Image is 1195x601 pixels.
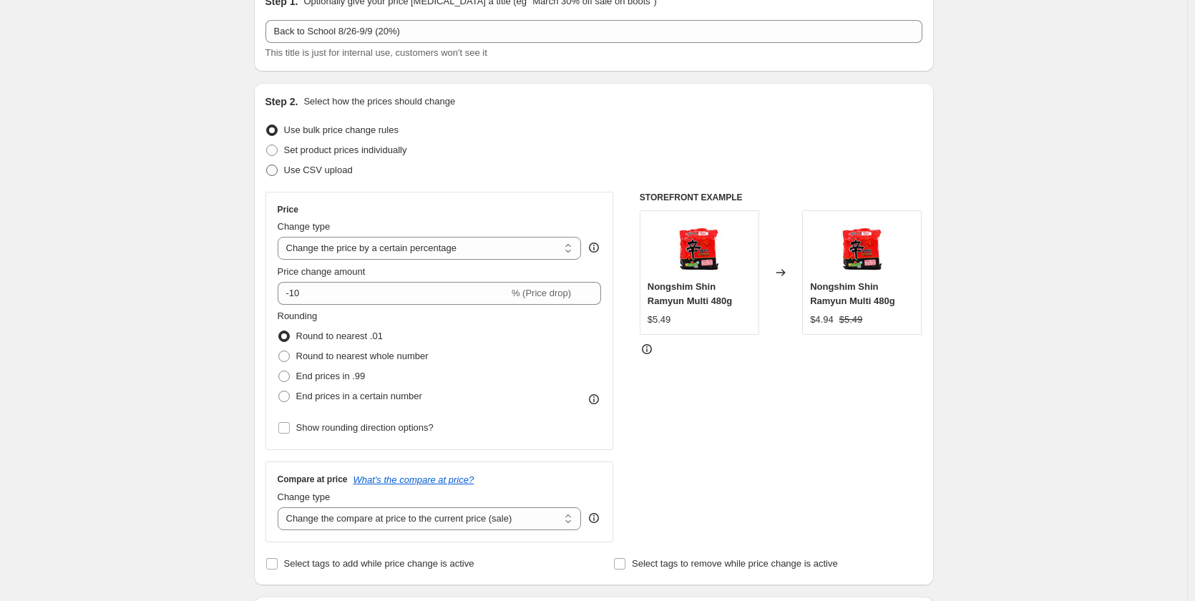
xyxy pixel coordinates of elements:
span: Set product prices individually [284,145,407,155]
button: What's the compare at price? [353,474,474,485]
h6: STOREFRONT EXAMPLE [640,192,922,203]
span: Nongshim Shin Ramyun Multi 480g [648,281,732,306]
p: Select how the prices should change [303,94,455,109]
strike: $5.49 [839,313,863,327]
span: Price change amount [278,266,366,277]
span: Use bulk price change rules [284,124,399,135]
h3: Compare at price [278,474,348,485]
span: Change type [278,221,331,232]
span: Select tags to add while price change is active [284,558,474,569]
div: $5.49 [648,313,671,327]
span: Round to nearest whole number [296,351,429,361]
span: Rounding [278,311,318,321]
h3: Price [278,204,298,215]
span: Change type [278,492,331,502]
span: Use CSV upload [284,165,353,175]
div: $4.94 [810,313,834,327]
span: Round to nearest .01 [296,331,383,341]
input: 30% off holiday sale [265,20,922,43]
span: This title is just for internal use, customers won't see it [265,47,487,58]
div: help [587,511,601,525]
input: -15 [278,282,509,305]
span: Nongshim Shin Ramyun Multi 480g [810,281,894,306]
span: Show rounding direction options? [296,422,434,433]
span: End prices in a certain number [296,391,422,401]
div: help [587,240,601,255]
h2: Step 2. [265,94,298,109]
span: End prices in .99 [296,371,366,381]
img: nongshim-shin-ramyun-multi-480g-216455_80x.jpg [834,218,891,275]
span: Select tags to remove while price change is active [632,558,838,569]
img: nongshim-shin-ramyun-multi-480g-216455_80x.jpg [670,218,728,275]
span: % (Price drop) [512,288,571,298]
